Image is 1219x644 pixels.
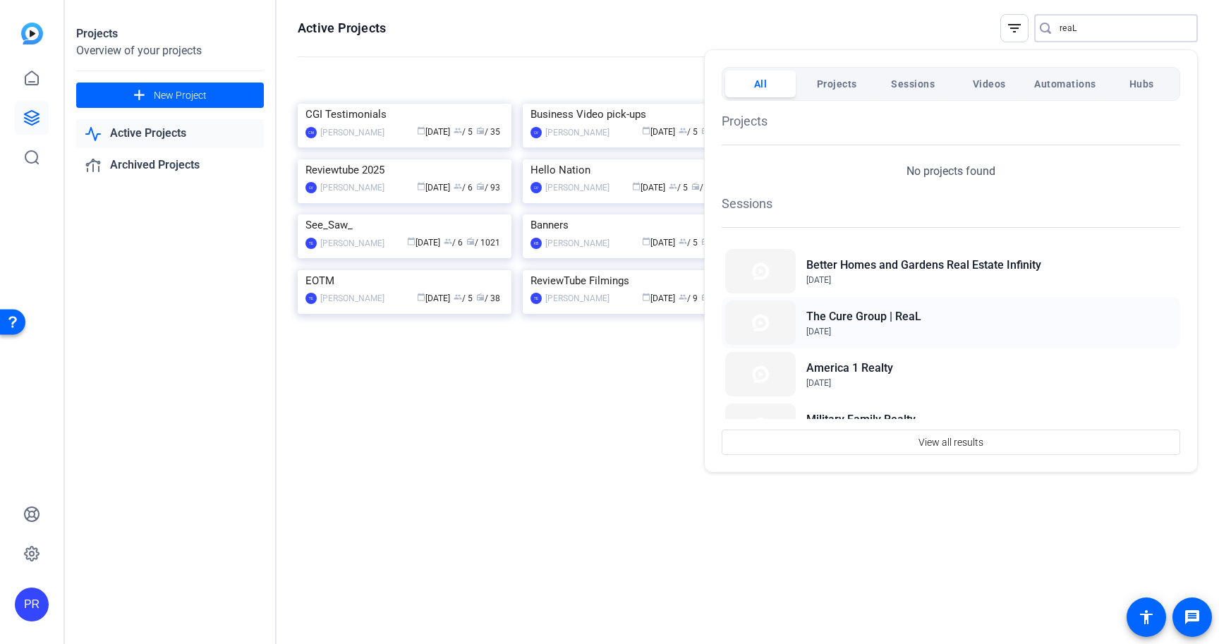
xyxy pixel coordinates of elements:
span: Videos [973,71,1006,97]
span: [DATE] [806,327,831,336]
span: Sessions [891,71,935,97]
img: Thumbnail [725,403,796,448]
span: All [754,71,768,97]
span: [DATE] [806,378,831,388]
h2: Better Homes and Gardens Real Estate Infinity [806,257,1041,274]
img: Thumbnail [725,352,796,396]
h2: America 1 Realty [806,360,893,377]
span: View all results [918,429,983,456]
button: View all results [722,430,1180,455]
span: [DATE] [806,275,831,285]
span: Automations [1034,71,1096,97]
img: Thumbnail [725,300,796,345]
span: Hubs [1129,71,1154,97]
h1: Projects [722,111,1180,130]
p: No projects found [906,163,995,180]
h2: The Cure Group | ReaL [806,308,921,325]
h2: Military Family Realty [806,411,916,428]
span: Projects [817,71,857,97]
img: Thumbnail [725,249,796,293]
h1: Sessions [722,194,1180,213]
